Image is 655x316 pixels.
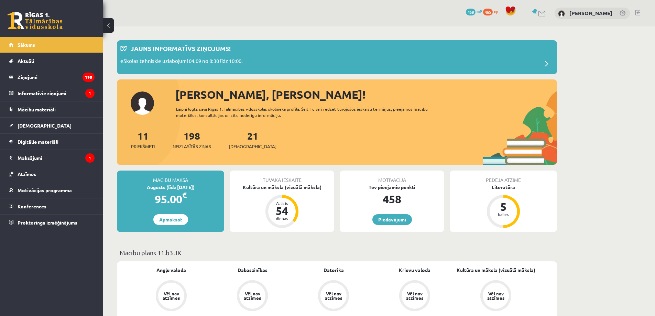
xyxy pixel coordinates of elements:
[9,37,95,53] a: Sākums
[18,85,95,101] legend: Informatīvie ziņojumi
[243,291,262,300] div: Vēl nav atzīmes
[9,118,95,133] a: [DEMOGRAPHIC_DATA]
[450,184,557,191] div: Literatūra
[120,44,554,71] a: Jauns informatīvs ziņojums! eSkolas tehniskie uzlabojumi 04.09 no 8:30 līdz 10:00.
[230,184,334,229] a: Kultūra un māksla (vizuālā māksla) Atlicis 54 dienas
[374,280,455,313] a: Vēl nav atzīmes
[483,9,493,15] span: 465
[340,171,444,184] div: Motivācija
[450,171,557,184] div: Pēdējā atzīme
[486,291,505,300] div: Vēl nav atzīmes
[176,106,440,118] div: Laipni lūgts savā Rīgas 1. Tālmācības vidusskolas skolnieka profilā. Šeit Tu vari redzēt tuvojošo...
[212,280,293,313] a: Vēl nav atzīmes
[272,216,292,220] div: dienas
[8,12,63,29] a: Rīgas 1. Tālmācības vidusskola
[483,9,502,14] a: 465 xp
[450,184,557,229] a: Literatūra 5 balles
[131,44,231,53] p: Jauns informatīvs ziņojums!
[85,153,95,163] i: 1
[117,184,224,191] div: Augusts (līdz [DATE])
[324,266,344,274] a: Datorika
[558,10,565,17] img: Sandijs Rozevskis
[117,171,224,184] div: Mācību maksa
[18,139,58,145] span: Digitālie materiāli
[229,130,276,150] a: 21[DEMOGRAPHIC_DATA]
[131,130,155,150] a: 11Priekšmeti
[477,9,482,14] span: mP
[493,212,514,216] div: balles
[9,101,95,117] a: Mācību materiāli
[18,106,56,112] span: Mācību materiāli
[9,134,95,150] a: Digitālie materiāli
[131,280,212,313] a: Vēl nav atzīmes
[117,191,224,207] div: 95.00
[340,184,444,191] div: Tev pieejamie punkti
[455,280,536,313] a: Vēl nav atzīmes
[9,85,95,101] a: Informatīvie ziņojumi1
[399,266,430,274] a: Krievu valoda
[18,203,46,209] span: Konferences
[372,214,412,225] a: Piedāvājumi
[173,130,211,150] a: 198Neizlasītās ziņas
[493,201,514,212] div: 5
[9,69,95,85] a: Ziņojumi198
[18,58,34,64] span: Aktuāli
[83,73,95,82] i: 198
[9,182,95,198] a: Motivācijas programma
[120,248,554,257] p: Mācību plāns 11.b3 JK
[340,191,444,207] div: 458
[569,10,612,17] a: [PERSON_NAME]
[272,201,292,205] div: Atlicis
[18,150,95,166] legend: Maksājumi
[324,291,343,300] div: Vēl nav atzīmes
[405,291,424,300] div: Vēl nav atzīmes
[153,214,188,225] a: Apmaksāt
[9,53,95,69] a: Aktuāli
[293,280,374,313] a: Vēl nav atzīmes
[9,198,95,214] a: Konferences
[272,205,292,216] div: 54
[175,86,557,103] div: [PERSON_NAME], [PERSON_NAME]!
[230,184,334,191] div: Kultūra un māksla (vizuālā māksla)
[182,190,187,200] span: €
[494,9,498,14] span: xp
[238,266,268,274] a: Dabaszinības
[457,266,535,274] a: Kultūra un māksla (vizuālā māksla)
[85,89,95,98] i: 1
[230,171,334,184] div: Tuvākā ieskaite
[9,215,95,230] a: Proktoringa izmēģinājums
[466,9,482,14] a: 458 mP
[18,69,95,85] legend: Ziņojumi
[18,219,77,226] span: Proktoringa izmēģinājums
[229,143,276,150] span: [DEMOGRAPHIC_DATA]
[18,42,35,48] span: Sākums
[173,143,211,150] span: Neizlasītās ziņas
[156,266,186,274] a: Angļu valoda
[18,122,72,129] span: [DEMOGRAPHIC_DATA]
[9,166,95,182] a: Atzīmes
[120,57,243,67] p: eSkolas tehniskie uzlabojumi 04.09 no 8:30 līdz 10:00.
[9,150,95,166] a: Maksājumi1
[466,9,476,15] span: 458
[162,291,181,300] div: Vēl nav atzīmes
[18,187,72,193] span: Motivācijas programma
[131,143,155,150] span: Priekšmeti
[18,171,36,177] span: Atzīmes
